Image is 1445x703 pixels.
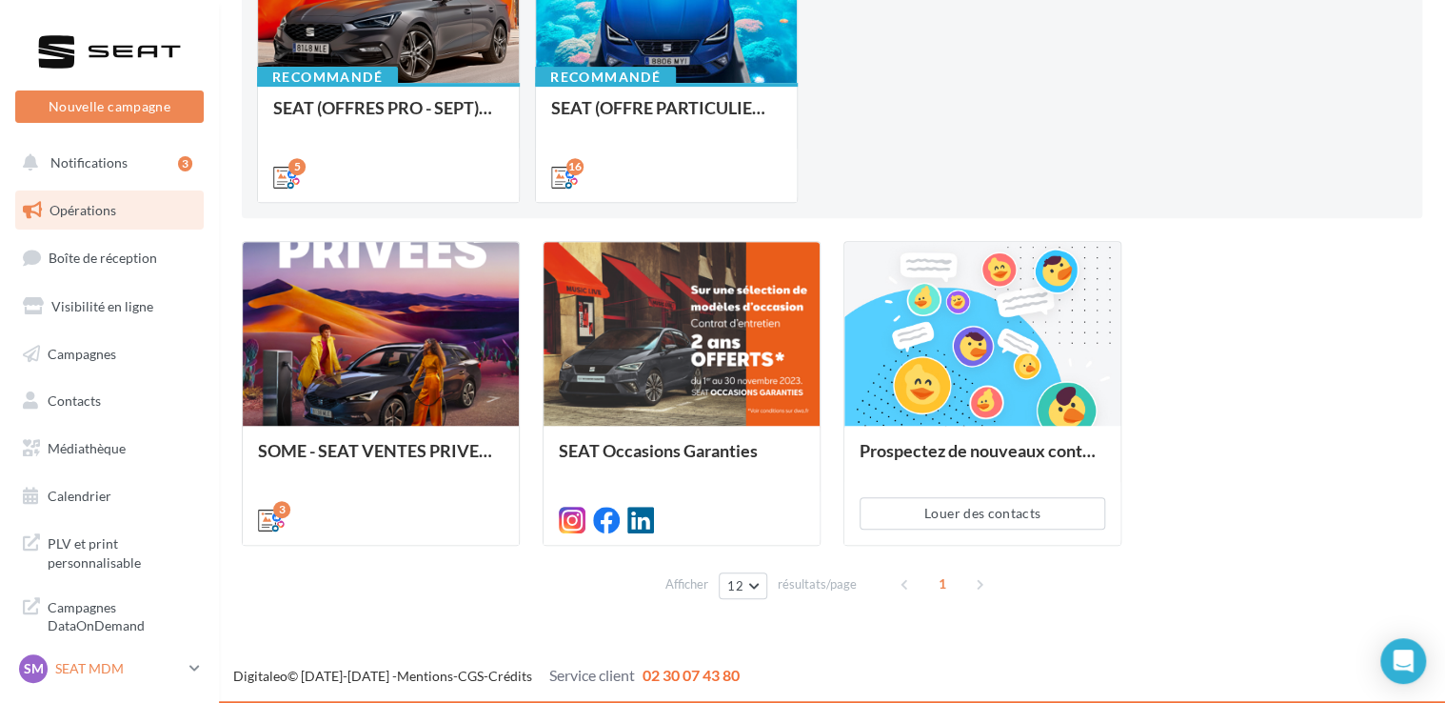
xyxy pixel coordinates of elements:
[288,158,306,175] div: 5
[273,98,504,136] div: SEAT (OFFRES PRO - SEPT) - SOCIAL MEDIA
[48,345,116,361] span: Campagnes
[551,98,782,136] div: SEAT (OFFRE PARTICULIER - SEPT) - SOCIAL MEDIA
[559,441,804,479] div: SEAT Occasions Garanties
[50,154,128,171] span: Notifications
[48,594,196,635] span: Campagnes DataOnDemand
[549,666,635,684] span: Service client
[11,587,208,643] a: Campagnes DataOnDemand
[11,334,208,374] a: Campagnes
[643,666,740,684] span: 02 30 07 43 80
[233,668,740,684] span: © [DATE]-[DATE] - - -
[927,569,958,599] span: 1
[233,668,287,684] a: Digitaleo
[727,578,743,593] span: 12
[48,531,196,572] span: PLV et print personnalisable
[458,668,484,684] a: CGS
[11,476,208,516] a: Calendrier
[397,668,453,684] a: Mentions
[665,575,708,593] span: Afficher
[1380,638,1426,684] div: Open Intercom Messenger
[51,298,153,314] span: Visibilité en ligne
[778,575,857,593] span: résultats/page
[488,668,532,684] a: Crédits
[48,440,126,456] span: Médiathèque
[24,659,44,678] span: SM
[535,67,676,88] div: Recommandé
[49,202,116,218] span: Opérations
[860,441,1105,479] div: Prospectez de nouveaux contacts
[11,191,208,231] a: Opérations
[55,659,182,678] p: SEAT MDM
[566,158,584,175] div: 16
[719,572,767,599] button: 12
[11,523,208,579] a: PLV et print personnalisable
[258,441,504,479] div: SOME - SEAT VENTES PRIVEES
[11,381,208,421] a: Contacts
[11,143,200,183] button: Notifications 3
[11,287,208,327] a: Visibilité en ligne
[48,488,111,504] span: Calendrier
[49,250,157,266] span: Boîte de réception
[273,501,290,518] div: 3
[11,237,208,278] a: Boîte de réception
[15,90,204,123] button: Nouvelle campagne
[15,651,204,687] a: SM SEAT MDM
[11,429,208,469] a: Médiathèque
[48,392,101,409] span: Contacts
[860,497,1105,530] button: Louer des contacts
[178,156,192,171] div: 3
[257,67,398,88] div: Recommandé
